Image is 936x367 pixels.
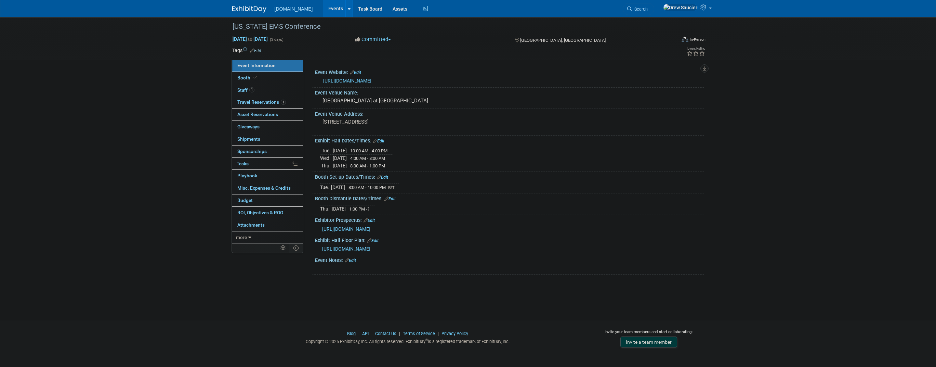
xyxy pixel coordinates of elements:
[232,36,268,42] span: [DATE] [DATE]
[436,331,440,336] span: |
[687,47,705,50] div: Event Rating
[315,172,704,181] div: Booth Set-up Dates/Times:
[620,337,677,347] a: Invite a team member
[237,87,254,93] span: Staff
[315,136,704,144] div: Exhibit Hall Dates/Times:
[232,231,303,243] a: more
[322,226,370,232] a: [URL][DOMAIN_NAME]
[367,206,369,212] span: ?
[320,155,333,162] td: Wed.
[403,331,435,336] a: Terms of Service
[237,210,283,215] span: ROI, Objectives & ROO
[232,158,303,170] a: Tasks
[388,186,395,190] span: EST
[315,109,704,117] div: Event Venue Address:
[353,36,394,43] button: Committed
[345,258,356,263] a: Edit
[315,255,704,264] div: Event Notes:
[275,6,313,12] span: [DOMAIN_NAME]
[232,182,303,194] a: Misc. Expenses & Credits
[350,148,387,153] span: 10:00 AM - 4:00 PM
[236,235,247,240] span: more
[323,78,371,84] a: [URL][DOMAIN_NAME]
[357,331,361,336] span: |
[333,147,347,155] td: [DATE]
[384,197,396,201] a: Edit
[320,183,331,191] td: Tue.
[333,162,347,169] td: [DATE]
[281,100,286,105] span: 1
[350,163,385,168] span: 8:00 AM - 1:00 PM
[232,194,303,206] a: Budget
[397,331,402,336] span: |
[689,37,706,42] div: In-Person
[237,75,258,80] span: Booth
[682,37,688,42] img: Format-Inperson.png
[232,84,303,96] a: Staff1
[315,88,704,96] div: Event Venue Name:
[247,36,253,42] span: to
[289,243,303,252] td: Toggle Event Tabs
[663,4,698,11] img: Drew Saucier
[232,207,303,219] a: ROI, Objectives & ROO
[232,133,303,145] a: Shipments
[347,331,356,336] a: Blog
[237,161,249,166] span: Tasks
[232,219,303,231] a: Attachments
[362,331,369,336] a: API
[232,72,303,84] a: Booth
[237,124,260,129] span: Giveaways
[237,63,276,68] span: Event Information
[237,173,257,178] span: Playbook
[632,7,648,12] span: Search
[425,338,428,342] sup: ®
[635,36,706,46] div: Event Format
[232,121,303,133] a: Giveaways
[320,96,699,106] div: [GEOGRAPHIC_DATA] at [GEOGRAPHIC_DATA]
[237,222,265,228] span: Attachments
[277,243,289,252] td: Personalize Event Tab Strip
[520,38,606,43] span: [GEOGRAPHIC_DATA], [GEOGRAPHIC_DATA]
[322,119,470,125] pre: [STREET_ADDRESS]
[253,76,257,79] i: Booth reservation complete
[373,139,384,143] a: Edit
[237,136,260,142] span: Shipments
[320,162,333,169] td: Thu.
[237,149,267,154] span: Sponsorships
[350,156,385,161] span: 4:00 AM - 8:00 AM
[269,37,284,42] span: (3 days)
[237,112,278,117] span: Asset Reservations
[315,67,704,76] div: Event Website:
[230,21,665,33] div: [US_STATE] EMS Conference
[315,235,704,244] div: Exhibit Hall Floor Plan:
[441,331,468,336] a: Privacy Policy
[350,70,361,75] a: Edit
[331,183,345,191] td: [DATE]
[237,198,253,203] span: Budget
[333,155,347,162] td: [DATE]
[623,3,654,15] a: Search
[320,205,332,212] td: Thu.
[232,47,261,54] td: Tags
[594,329,704,339] div: Invite your team members and start collaborating:
[375,331,396,336] a: Contact Us
[232,145,303,157] a: Sponsorships
[370,331,374,336] span: |
[232,6,266,13] img: ExhibitDay
[364,218,375,223] a: Edit
[315,193,704,202] div: Booth Dismantle Dates/Times:
[232,96,303,108] a: Travel Reservations1
[349,206,369,212] span: 1:00 PM -
[249,87,254,92] span: 1
[367,238,379,243] a: Edit
[232,60,303,72] a: Event Information
[322,246,370,252] a: [URL][DOMAIN_NAME]
[315,215,704,224] div: Exhibitor Prospectus:
[348,185,386,190] span: 8:00 AM - 10:00 PM
[232,170,303,182] a: Playbook
[237,99,286,105] span: Travel Reservations
[237,185,291,191] span: Misc. Expenses & Credits
[250,48,261,53] a: Edit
